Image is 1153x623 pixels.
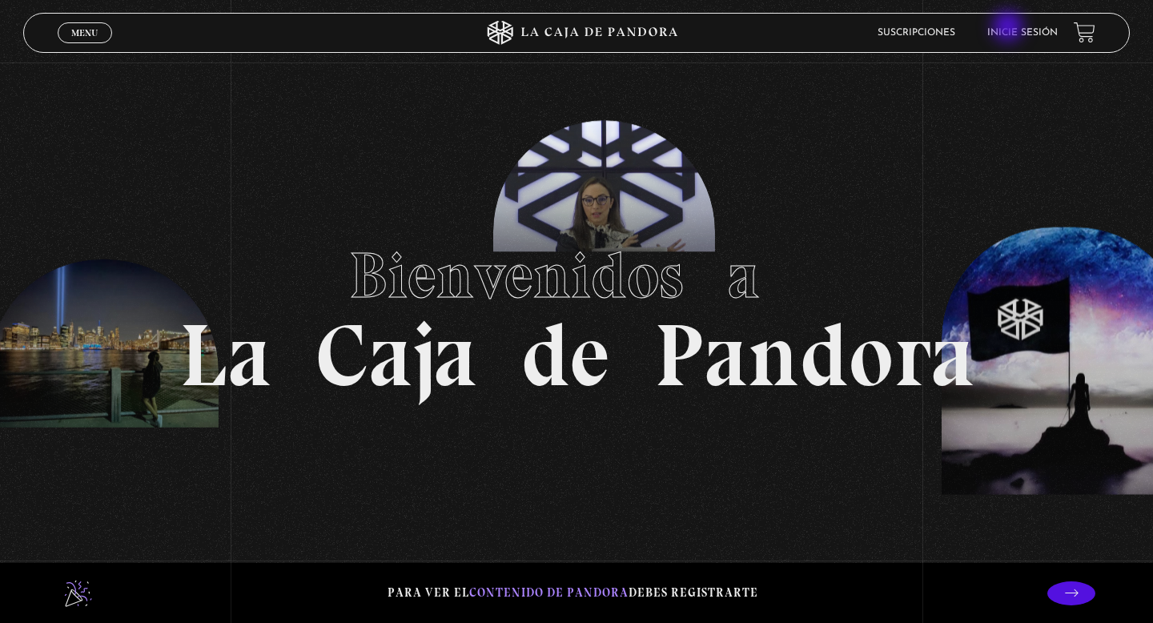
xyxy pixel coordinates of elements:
a: Suscripciones [878,28,955,38]
h1: La Caja de Pandora [179,223,974,400]
span: contenido de Pandora [469,585,629,600]
span: Bienvenidos a [349,237,804,314]
a: Inicie sesión [987,28,1058,38]
span: Cerrar [66,41,104,52]
span: Menu [71,28,98,38]
p: Para ver el debes registrarte [388,582,758,604]
a: View your shopping cart [1074,22,1095,43]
